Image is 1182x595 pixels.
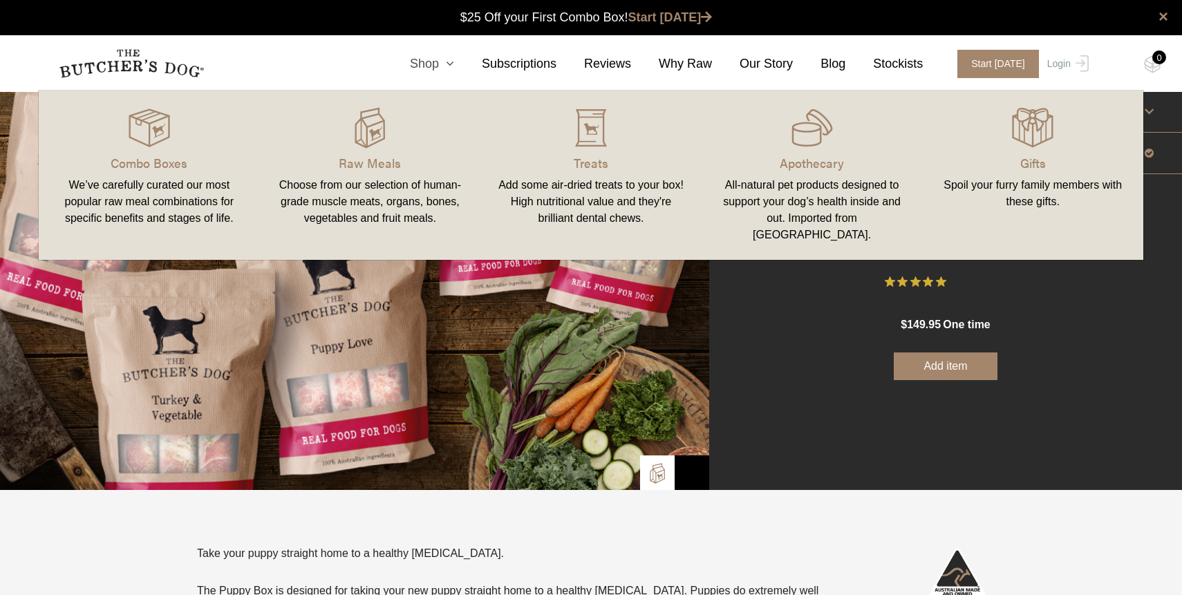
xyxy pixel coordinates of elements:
a: Blog [793,55,845,73]
a: Treats Add some air-dried treats to your box! High nutritional value and they're brilliant dental... [480,104,702,246]
button: Add item [894,352,997,380]
a: Stockists [845,55,923,73]
div: 0 [1152,50,1166,64]
a: Shop [382,55,454,73]
img: TBD_Cart-Empty.png [1144,55,1161,73]
span: 149.95 [907,319,941,330]
div: Add some air-dried treats to your box! High nutritional value and they're brilliant dental chews. [497,177,685,227]
span: $ [901,319,907,330]
span: one time [943,319,990,330]
a: close [1158,8,1168,25]
span: 17 Reviews [952,272,1007,292]
p: Apothecary [718,153,906,172]
a: Start [DATE] [628,10,713,24]
img: Bowl-Icon2.png [682,462,702,483]
a: Apothecary All-natural pet products designed to support your dog’s health inside and out. Importe... [702,104,923,246]
a: Gifts Spoil your furry family members with these gifts. [922,104,1143,246]
a: Subscriptions [454,55,556,73]
p: Treats [497,153,685,172]
a: Login [1044,50,1089,78]
img: TBD_Build-A-Box.png [647,463,668,484]
div: Choose from our selection of human-grade muscle meats, organs, bones, vegetables and fruit meals. [276,177,465,227]
a: Start [DATE] [944,50,1044,78]
button: Rated 5 out of 5 stars from 17 reviews. Jump to reviews. [885,272,1007,292]
div: Spoil your furry family members with these gifts. [939,177,1127,210]
p: Raw Meals [276,153,465,172]
div: We’ve carefully curated our most popular raw meal combinations for specific benefits and stages o... [55,177,243,227]
p: Gifts [939,153,1127,172]
a: Why Raw [631,55,712,73]
a: Combo Boxes We’ve carefully curated our most popular raw meal combinations for specific benefits ... [39,104,260,246]
div: All-natural pet products designed to support your dog’s health inside and out. Imported from [GEO... [718,177,906,243]
a: Reviews [556,55,631,73]
p: Combo Boxes [55,153,243,172]
a: Raw Meals Choose from our selection of human-grade muscle meats, organs, bones, vegetables and fr... [260,104,481,246]
span: Start [DATE] [957,50,1039,78]
a: Our Story [712,55,793,73]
